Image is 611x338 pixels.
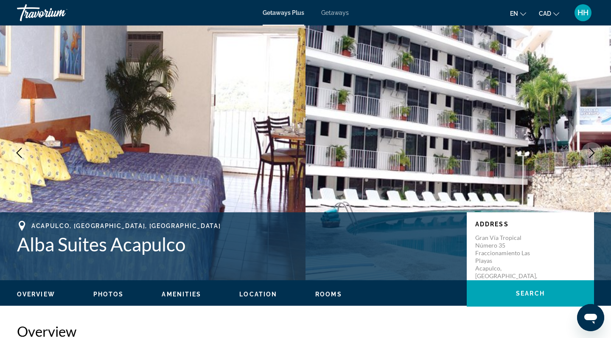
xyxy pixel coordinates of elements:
[315,290,342,298] button: Rooms
[510,10,518,17] span: en
[321,9,349,16] a: Getaways
[577,304,604,331] iframe: Button to launch messaging window
[315,291,342,298] span: Rooms
[467,280,594,307] button: Search
[263,9,304,16] a: Getaways Plus
[239,291,277,298] span: Location
[539,10,551,17] span: CAD
[162,290,201,298] button: Amenities
[17,2,102,24] a: Travorium
[31,223,221,229] span: Acapulco, [GEOGRAPHIC_DATA], [GEOGRAPHIC_DATA]
[475,221,586,228] p: Address
[8,142,30,163] button: Previous image
[475,234,543,287] p: Gran Vía Tropical Número 35 Fraccionamiento Las Playas Acapulco, [GEOGRAPHIC_DATA], [GEOGRAPHIC_D...
[572,4,594,22] button: User Menu
[516,290,545,297] span: Search
[17,233,458,255] h1: Alba Suites Acapulco
[93,291,124,298] span: Photos
[577,8,589,17] span: HH
[17,290,55,298] button: Overview
[93,290,124,298] button: Photos
[510,7,526,20] button: Change language
[239,290,277,298] button: Location
[17,291,55,298] span: Overview
[162,291,201,298] span: Amenities
[539,7,559,20] button: Change currency
[581,142,603,163] button: Next image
